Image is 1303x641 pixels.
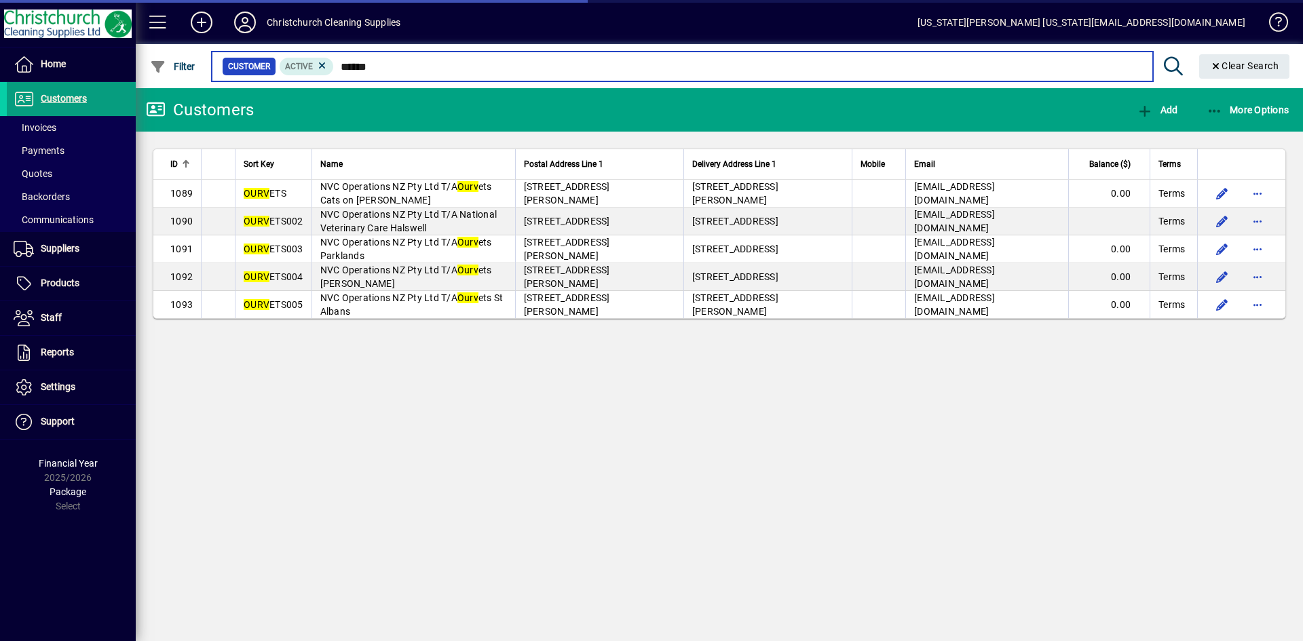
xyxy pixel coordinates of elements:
[14,168,52,179] span: Quotes
[244,188,286,199] span: ETS
[1203,98,1293,122] button: More Options
[223,10,267,35] button: Profile
[1068,263,1150,291] td: 0.00
[524,265,610,289] span: [STREET_ADDRESS][PERSON_NAME]
[41,416,75,427] span: Support
[41,277,79,288] span: Products
[267,12,400,33] div: Christchurch Cleaning Supplies
[170,157,178,172] span: ID
[146,99,254,121] div: Customers
[1068,235,1150,263] td: 0.00
[39,458,98,469] span: Financial Year
[1158,242,1185,256] span: Terms
[1211,238,1233,260] button: Edit
[7,139,136,162] a: Payments
[914,237,995,261] span: [EMAIL_ADDRESS][DOMAIN_NAME]
[170,299,193,310] span: 1093
[147,54,199,79] button: Filter
[7,162,136,185] a: Quotes
[524,216,610,227] span: [STREET_ADDRESS]
[170,216,193,227] span: 1090
[1199,54,1290,79] button: Clear
[7,267,136,300] a: Products
[692,216,778,227] span: [STREET_ADDRESS]
[914,292,995,317] span: [EMAIL_ADDRESS][DOMAIN_NAME]
[7,116,136,139] a: Invoices
[244,216,269,227] em: OURV
[1247,182,1268,204] button: More options
[1068,291,1150,318] td: 0.00
[41,347,74,357] span: Reports
[914,265,995,289] span: [EMAIL_ADDRESS][DOMAIN_NAME]
[1207,104,1289,115] span: More Options
[692,271,778,282] span: [STREET_ADDRESS]
[244,188,269,199] em: OURV
[914,209,995,233] span: [EMAIL_ADDRESS][DOMAIN_NAME]
[861,157,897,172] div: Mobile
[1247,210,1268,232] button: More options
[1247,238,1268,260] button: More options
[7,208,136,231] a: Communications
[41,312,62,323] span: Staff
[692,157,776,172] span: Delivery Address Line 1
[285,62,313,71] span: Active
[524,237,610,261] span: [STREET_ADDRESS][PERSON_NAME]
[692,292,778,317] span: [STREET_ADDRESS][PERSON_NAME]
[1247,294,1268,315] button: More options
[7,301,136,335] a: Staff
[1211,266,1233,288] button: Edit
[244,244,303,254] span: ETS003
[1158,187,1185,200] span: Terms
[7,370,136,404] a: Settings
[1211,294,1233,315] button: Edit
[692,181,778,206] span: [STREET_ADDRESS][PERSON_NAME]
[320,157,343,172] span: Name
[1158,157,1181,172] span: Terms
[1210,60,1279,71] span: Clear Search
[7,47,136,81] a: Home
[14,122,56,133] span: Invoices
[41,58,66,69] span: Home
[1089,157,1131,172] span: Balance ($)
[457,292,478,303] em: Ourv
[1211,182,1233,204] button: Edit
[320,181,492,206] span: NVC Operations NZ Pty Ltd T/A ets Cats on [PERSON_NAME]
[1068,180,1150,208] td: 0.00
[457,181,478,192] em: Ourv
[170,244,193,254] span: 1091
[524,292,610,317] span: [STREET_ADDRESS][PERSON_NAME]
[320,265,492,289] span: NVC Operations NZ Pty Ltd T/A ets [PERSON_NAME]
[1247,266,1268,288] button: More options
[41,381,75,392] span: Settings
[1137,104,1177,115] span: Add
[320,237,492,261] span: NVC Operations NZ Pty Ltd T/A ets Parklands
[457,237,478,248] em: Ourv
[170,188,193,199] span: 1089
[1158,298,1185,311] span: Terms
[244,271,269,282] em: OURV
[244,299,269,310] em: OURV
[41,93,87,104] span: Customers
[320,157,507,172] div: Name
[1211,210,1233,232] button: Edit
[244,157,274,172] span: Sort Key
[244,244,269,254] em: OURV
[692,244,778,254] span: [STREET_ADDRESS]
[180,10,223,35] button: Add
[1077,157,1143,172] div: Balance ($)
[14,191,70,202] span: Backorders
[280,58,334,75] mat-chip: Activation Status: Active
[320,292,504,317] span: NVC Operations NZ Pty Ltd T/A ets St Albans
[1259,3,1286,47] a: Knowledge Base
[1158,214,1185,228] span: Terms
[14,214,94,225] span: Communications
[14,145,64,156] span: Payments
[914,181,995,206] span: [EMAIL_ADDRESS][DOMAIN_NAME]
[7,185,136,208] a: Backorders
[244,299,303,310] span: ETS005
[861,157,885,172] span: Mobile
[457,265,478,275] em: Ourv
[228,60,270,73] span: Customer
[914,157,1060,172] div: Email
[1158,270,1185,284] span: Terms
